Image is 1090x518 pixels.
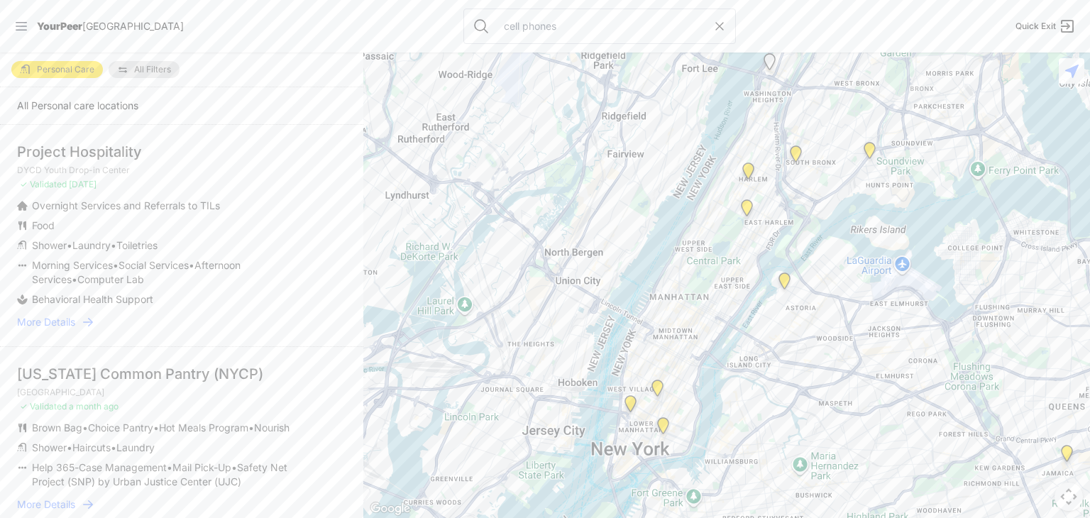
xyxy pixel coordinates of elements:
span: YourPeer [37,20,82,32]
span: More Details [17,497,75,512]
span: More Details [17,315,75,329]
a: All Filters [109,61,180,78]
span: Behavioral Health Support [32,293,153,305]
span: Brown Bag [32,421,82,434]
div: Project Hospitality [17,142,346,162]
span: • [153,421,159,434]
span: Help 365-Case Management [32,461,167,473]
span: a month ago [69,401,119,412]
a: YourPeer[GEOGRAPHIC_DATA] [37,22,184,31]
input: Search [495,19,712,33]
span: • [248,421,254,434]
span: • [113,259,119,271]
span: Food [32,219,55,231]
span: Laundry [72,239,111,251]
span: ✓ Validated [20,179,67,189]
span: • [72,273,77,285]
a: Personal Care [11,61,103,78]
span: • [67,441,72,453]
div: Uptown/Harlem DYCD Youth Drop-in Center [739,162,757,185]
span: Choice Pantry [88,421,153,434]
p: [GEOGRAPHIC_DATA] [17,387,346,398]
div: Harm Reduction Center [787,145,805,168]
span: All Personal care locations [17,99,138,111]
span: Hot Meals Program [159,421,248,434]
a: More Details [17,497,346,512]
div: La Sala Drop-In Center [761,53,778,76]
span: Laundry [116,441,155,453]
span: All Filters [134,65,171,74]
span: Computer Lab [77,273,144,285]
span: • [167,461,172,473]
span: Nourish [254,421,290,434]
span: • [189,259,194,271]
a: Open this area in Google Maps (opens a new window) [367,500,414,518]
span: Haircuts [72,441,111,453]
span: • [111,441,116,453]
span: Mail Pick-Up [172,461,231,473]
div: Harvey Milk High School [649,380,666,402]
span: Shower [32,239,67,251]
span: • [111,239,116,251]
p: DYCD Youth Drop-in Center [17,165,346,176]
img: Google [367,500,414,518]
span: Personal Care [37,65,94,74]
span: Quick Exit [1015,21,1056,32]
span: Overnight Services and Referrals to TILs [32,199,220,211]
div: [US_STATE] Common Pantry (NYCP) [17,364,346,384]
div: Manhattan [738,199,756,222]
span: • [82,421,88,434]
span: [GEOGRAPHIC_DATA] [82,20,184,32]
span: Morning Services [32,259,113,271]
span: ✓ Validated [20,401,67,412]
span: Social Services [119,259,189,271]
span: Toiletries [116,239,158,251]
div: Main Location, SoHo, DYCD Youth Drop-in Center [622,395,639,418]
a: Quick Exit [1015,18,1076,35]
div: Lower East Side Youth Drop-in Center. Yellow doors with grey buzzer on the right [654,417,672,440]
a: More Details [17,315,346,329]
div: Living Room 24-Hour Drop-In Center [861,142,879,165]
span: [DATE] [69,179,97,189]
span: • [231,461,237,473]
div: Jamaica DYCD Youth Drop-in Center - Safe Space (grey door between Tabernacle of Prayer and Hot Po... [1058,445,1076,468]
span: Shower [32,441,67,453]
span: • [67,239,72,251]
button: Map camera controls [1055,483,1083,511]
